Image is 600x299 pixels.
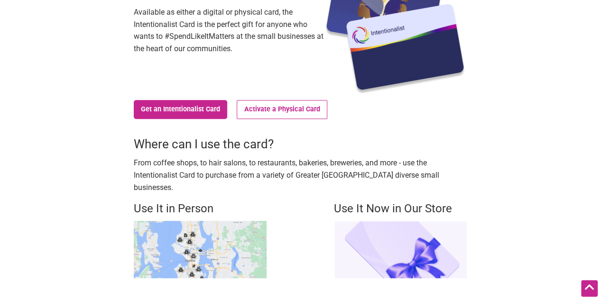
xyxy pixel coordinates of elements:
[334,221,467,278] img: Intentionalist Store
[134,201,267,217] h4: Use It in Person
[334,201,467,217] h4: Use It Now in Our Store
[134,136,467,153] h3: Where can I use the card?
[134,157,467,193] p: From coffee shops, to hair salons, to restaurants, bakeries, breweries, and more - use the Intent...
[134,100,228,119] a: Get an Intentionalist Card
[134,6,323,54] p: Available as either a digital or physical card, the Intentionalist Card is the perfect gift for a...
[581,280,598,297] div: Scroll Back to Top
[237,100,327,119] a: Activate a Physical Card
[134,221,267,278] img: Buy Black map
